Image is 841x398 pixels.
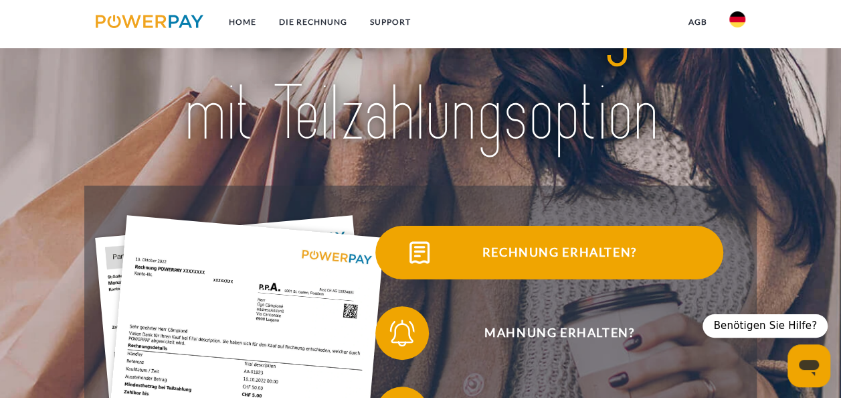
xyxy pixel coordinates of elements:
[703,314,828,338] div: Benötigen Sie Hilfe?
[676,10,718,34] a: agb
[787,344,830,387] iframe: Schaltfläche zum Öffnen des Messaging-Fensters; Konversation läuft
[268,10,359,34] a: DIE RECHNUNG
[385,316,419,350] img: qb_bell.svg
[403,236,436,269] img: qb_bill.svg
[96,15,203,28] img: logo-powerpay.svg
[395,306,723,360] span: Mahnung erhalten?
[729,11,745,27] img: de
[375,306,723,360] button: Mahnung erhalten?
[217,10,268,34] a: Home
[395,226,723,279] span: Rechnung erhalten?
[359,10,422,34] a: SUPPORT
[375,226,723,279] button: Rechnung erhalten?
